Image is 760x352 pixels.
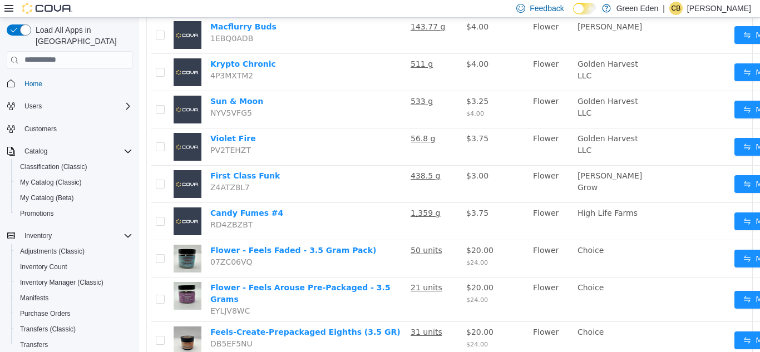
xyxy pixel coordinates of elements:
span: High Life Farms [438,191,499,200]
a: Inventory Manager (Classic) [16,276,108,289]
a: Manifests [16,291,53,305]
span: My Catalog (Classic) [16,176,132,189]
a: Inventory Count [16,260,72,274]
button: icon: swapMove [595,195,647,212]
u: 533 g [272,79,294,88]
span: Catalog [24,147,47,156]
td: Flower [389,260,434,304]
span: Choice [438,310,465,319]
span: $4.00 [327,92,345,100]
span: Adjustments (Classic) [20,247,85,256]
a: Classification (Classic) [16,160,92,173]
span: Z4ATZ8L7 [71,165,111,174]
a: Violet Fire [71,116,117,125]
span: Customers [24,125,57,133]
span: Manifests [20,294,48,303]
button: My Catalog (Beta) [11,190,137,206]
a: Flower - Feels Arouse Pre-Packaged - 3.5 Grams [71,265,251,286]
p: | [663,2,665,15]
span: Transfers (Classic) [16,323,132,336]
td: Flower [389,148,434,185]
a: Customers [20,122,61,136]
span: Promotions [16,207,132,220]
u: 56.8 g [272,116,297,125]
span: Users [24,102,42,111]
span: Home [20,77,132,91]
span: Promotions [20,209,54,218]
span: Adjustments (Classic) [16,245,132,258]
td: Flower [389,73,434,111]
button: icon: swapMove [595,314,647,331]
img: Krypto Chronic placeholder [34,41,62,68]
u: 511 g [272,42,294,51]
u: 31 units [272,310,303,319]
button: Classification (Classic) [11,159,137,175]
span: $20.00 [327,265,354,274]
span: Purchase Orders [16,307,132,320]
td: Flower [389,304,434,341]
span: Choice [438,228,465,237]
span: Classification (Classic) [20,162,87,171]
span: RD4ZBZBT [71,202,113,211]
img: Macflurry Buds placeholder [34,3,62,31]
span: $4.00 [327,42,349,51]
span: $3.75 [327,191,349,200]
span: Classification (Classic) [16,160,132,173]
button: Adjustments (Classic) [11,244,137,259]
img: Feels-Create-Prepackaged Eighths (3.5 GR) hero shot [34,309,62,336]
span: [PERSON_NAME] [438,4,503,13]
button: icon: swapMove [595,46,647,63]
button: icon: swapMove [595,120,647,138]
button: icon: swapMove [595,232,647,250]
span: 1EBQ0ADB [71,16,114,25]
img: Candy Fumes #4 placeholder [34,190,62,217]
span: $4.00 [327,4,349,13]
a: Feels-Create-Prepackaged Eighths (3.5 GR) [71,310,261,319]
a: Sun & Moon [71,79,124,88]
td: Flower [389,185,434,222]
img: Violet Fire placeholder [34,115,62,143]
button: Customers [2,121,137,137]
img: Cova [22,3,72,14]
span: $24.00 [327,279,349,286]
span: CB [672,2,681,15]
button: Catalog [20,145,52,158]
u: 21 units [272,265,303,274]
span: Golden Harvest LLC [438,79,499,100]
span: $3.25 [327,79,349,88]
td: Flower [389,111,434,148]
button: Inventory [2,228,137,244]
span: Purchase Orders [20,309,71,318]
a: Purchase Orders [16,307,75,320]
span: Dark Mode [573,14,574,15]
span: Customers [20,122,132,136]
p: [PERSON_NAME] [687,2,751,15]
button: Home [2,76,137,92]
span: Transfers (Classic) [20,325,76,334]
button: Inventory Count [11,259,137,275]
span: $20.00 [327,228,354,237]
p: Green Eden [616,2,659,15]
button: Users [20,100,46,113]
span: Inventory Count [20,262,67,271]
span: Feedback [530,3,564,14]
a: Flower - Feels Faded - 3.5 Gram Pack) [71,228,237,237]
span: Manifests [16,291,132,305]
span: EYLJV8WC [71,289,111,298]
button: Transfers (Classic) [11,321,137,337]
a: My Catalog (Beta) [16,191,78,205]
span: Golden Harvest LLC [438,42,499,62]
span: Load All Apps in [GEOGRAPHIC_DATA] [31,24,132,47]
button: Manifests [11,290,137,306]
img: Sun & Moon placeholder [34,78,62,106]
a: Candy Fumes #4 [71,191,144,200]
span: Inventory Count [16,260,132,274]
a: Transfers [16,338,52,351]
button: Users [2,98,137,114]
span: $24.00 [327,323,349,330]
button: My Catalog (Classic) [11,175,137,190]
span: Golden Harvest LLC [438,116,499,137]
button: Inventory Manager (Classic) [11,275,137,290]
td: Flower [389,36,434,73]
span: Choice [438,265,465,274]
